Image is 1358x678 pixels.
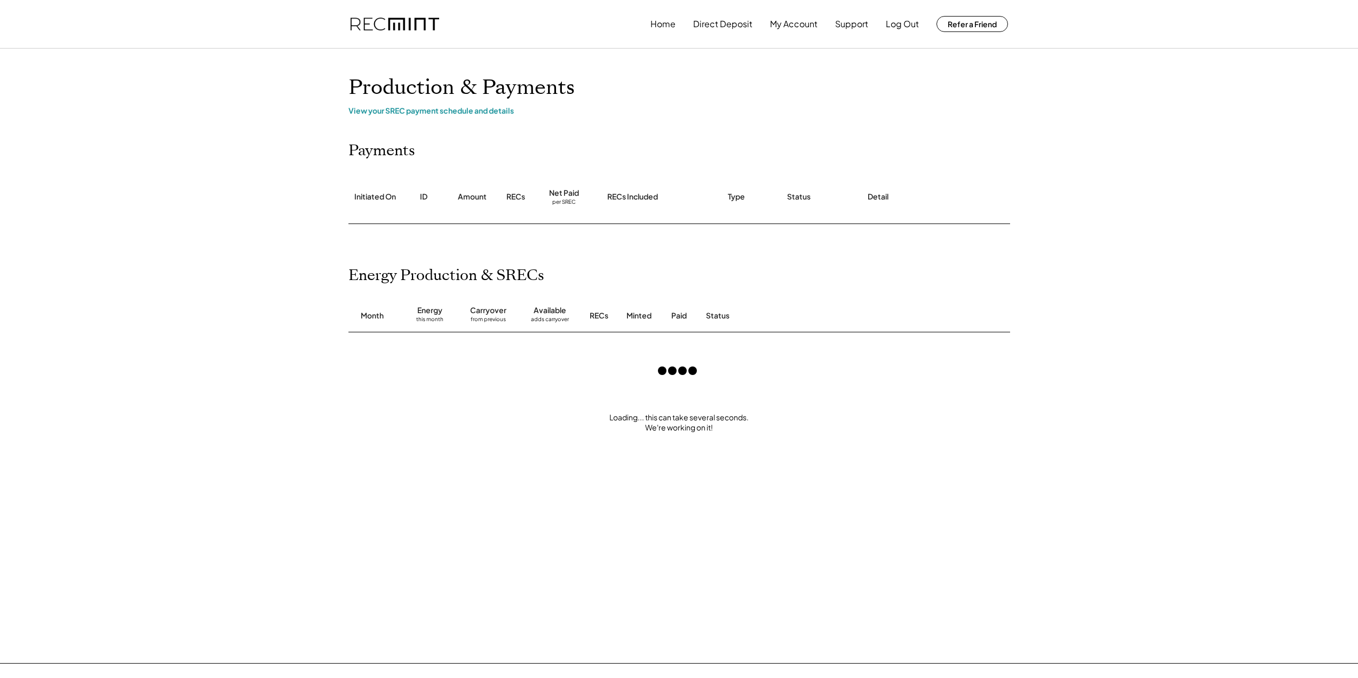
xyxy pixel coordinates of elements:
[471,316,506,326] div: from previous
[361,310,384,321] div: Month
[338,412,1021,433] div: Loading... this can take several seconds. We're working on it!
[534,305,566,316] div: Available
[348,267,544,285] h2: Energy Production & SRECs
[351,18,439,31] img: recmint-logotype%403x.png
[868,192,888,202] div: Detail
[552,198,576,206] div: per SREC
[770,13,817,35] button: My Account
[348,106,1010,115] div: View your SREC payment schedule and details
[590,310,608,321] div: RECs
[693,13,752,35] button: Direct Deposit
[706,310,887,321] div: Status
[626,310,652,321] div: Minted
[607,192,658,202] div: RECs Included
[531,316,569,326] div: adds carryover
[348,75,1010,100] h1: Production & Payments
[835,13,868,35] button: Support
[886,13,919,35] button: Log Out
[728,192,745,202] div: Type
[936,16,1008,32] button: Refer a Friend
[470,305,506,316] div: Carryover
[458,192,487,202] div: Amount
[506,192,525,202] div: RECs
[417,305,442,316] div: Energy
[420,192,427,202] div: ID
[671,310,687,321] div: Paid
[549,188,579,198] div: Net Paid
[416,316,443,326] div: this month
[650,13,676,35] button: Home
[787,192,811,202] div: Status
[348,142,415,160] h2: Payments
[354,192,396,202] div: Initiated On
